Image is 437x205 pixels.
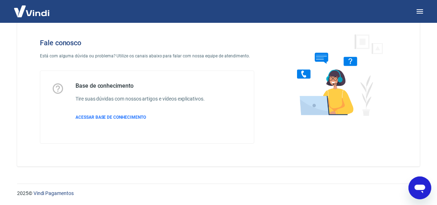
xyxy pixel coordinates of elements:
h4: Fale conosco [40,39,254,47]
p: Está com alguma dúvida ou problema? Utilize os canais abaixo para falar com nossa equipe de atend... [40,53,254,59]
a: ACESSAR BASE DE CONHECIMENTO [76,114,205,121]
h5: Base de conhecimento [76,82,205,89]
span: ACESSAR BASE DE CONHECIMENTO [76,115,146,120]
a: Vindi Pagamentos [33,190,74,196]
img: Vindi [9,0,55,22]
p: 2025 © [17,190,420,197]
h6: Tire suas dúvidas com nossos artigos e vídeos explicativos. [76,95,205,103]
iframe: Botão para abrir a janela de mensagens [409,176,431,199]
img: Fale conosco [283,27,391,122]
